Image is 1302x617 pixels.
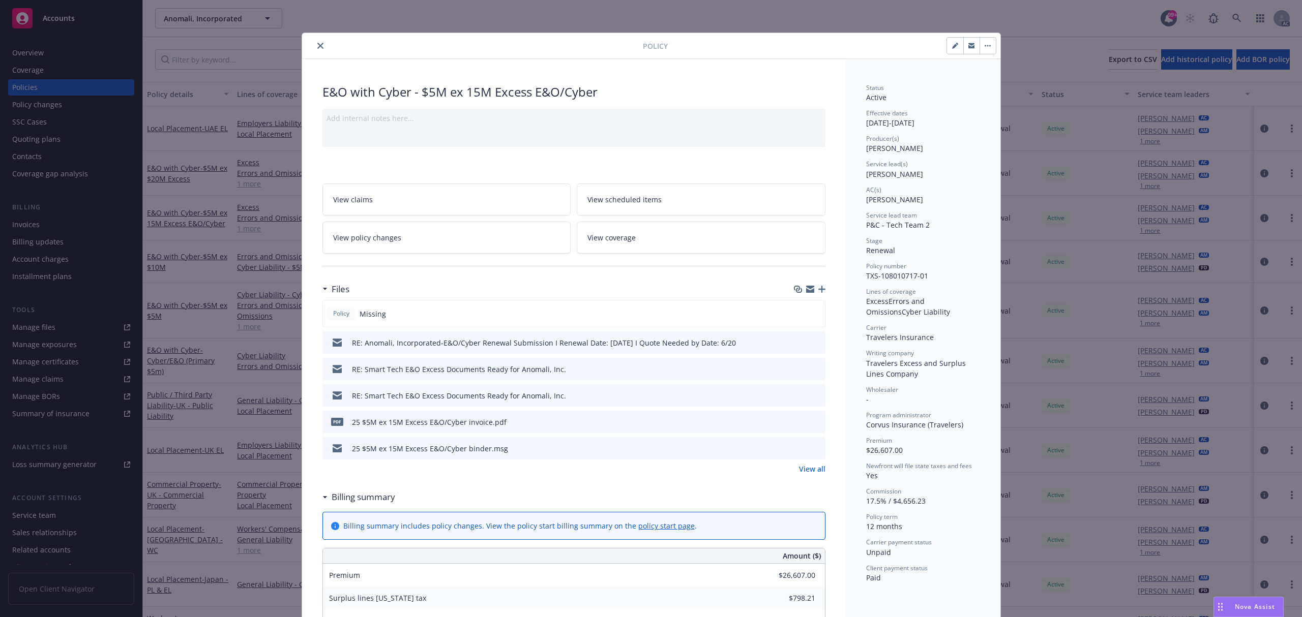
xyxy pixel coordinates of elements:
[812,443,821,454] button: preview file
[783,550,821,561] span: Amount ($)
[812,337,821,348] button: preview file
[322,490,395,504] div: Billing summary
[812,390,821,401] button: preview file
[866,195,923,204] span: [PERSON_NAME]
[866,445,903,455] span: $26,607.00
[331,309,351,318] span: Policy
[866,358,968,379] span: Travelers Excess and Surplus Lines Company
[866,160,908,168] span: Service lead(s)
[799,464,825,474] a: View all
[1214,597,1284,617] button: Nova Assist
[866,287,916,296] span: Lines of coverage
[866,143,923,153] span: [PERSON_NAME]
[866,332,934,342] span: Travelers Insurance
[352,337,736,348] div: RE: Anomali, Incorporated-E&O/Cyber Renewal Submission I Renewal Date: [DATE] I Quote Needed by D...
[322,283,349,296] div: Files
[866,262,906,270] span: Policy number
[812,364,821,375] button: preview file
[329,593,426,603] span: Surplus lines [US_STATE] tax
[866,296,889,306] span: Excess
[866,420,963,429] span: Corvus Insurance (Travelers)
[352,390,566,401] div: RE: Smart Tech E&O Excess Documents Ready for Anomali, Inc.
[866,83,884,92] span: Status
[866,134,899,143] span: Producer(s)
[866,411,931,419] span: Program administrator
[352,417,507,427] div: 25 $5M ex 15M Excess E&O/Cyber invoice.pdf
[866,573,881,582] span: Paid
[1214,597,1227,616] div: Drag to move
[755,591,821,606] input: 0.00
[360,308,386,319] span: Missing
[866,109,908,117] span: Effective dates
[329,570,360,580] span: Premium
[866,547,891,557] span: Unpaid
[866,394,869,404] span: -
[352,443,508,454] div: 25 $5M ex 15M Excess E&O/Cyber binder.msg
[643,41,668,51] span: Policy
[333,232,401,243] span: View policy changes
[866,296,927,317] span: Errors and Omissions
[866,436,892,445] span: Premium
[866,512,898,521] span: Policy term
[866,109,980,128] div: [DATE] - [DATE]
[755,568,821,583] input: 0.00
[577,222,825,254] a: View coverage
[587,194,662,205] span: View scheduled items
[331,418,343,425] span: pdf
[866,169,923,179] span: [PERSON_NAME]
[577,183,825,215] a: View scheduled items
[866,186,881,194] span: AC(s)
[812,417,821,427] button: preview file
[796,337,804,348] button: download file
[332,490,395,504] h3: Billing summary
[796,443,804,454] button: download file
[866,211,917,220] span: Service lead team
[638,521,695,531] a: policy start page
[343,520,697,531] div: Billing summary includes policy changes. View the policy start billing summary on the .
[866,245,895,255] span: Renewal
[322,222,571,254] a: View policy changes
[866,220,930,230] span: P&C - Tech Team 2
[332,283,349,296] h3: Files
[587,232,636,243] span: View coverage
[866,487,901,496] span: Commission
[866,496,926,506] span: 17.5% / $4,656.23
[902,307,950,317] span: Cyber Liability
[866,538,932,546] span: Carrier payment status
[866,385,898,394] span: Wholesaler
[866,349,914,357] span: Writing company
[866,92,886,102] span: Active
[866,461,972,470] span: Newfront will file state taxes and fees
[1235,602,1275,611] span: Nova Assist
[327,113,821,124] div: Add internal notes here...
[796,390,804,401] button: download file
[866,323,886,332] span: Carrier
[866,271,928,281] span: TXS-108010717-01
[333,194,373,205] span: View claims
[866,471,878,480] span: Yes
[314,40,327,52] button: close
[352,364,566,375] div: RE: Smart Tech E&O Excess Documents Ready for Anomali, Inc.
[796,417,804,427] button: download file
[866,236,882,245] span: Stage
[866,564,928,572] span: Client payment status
[322,183,571,215] a: View claims
[796,364,804,375] button: download file
[866,521,902,531] span: 12 months
[322,83,825,101] div: E&O with Cyber - $5M ex 15M Excess E&O/Cyber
